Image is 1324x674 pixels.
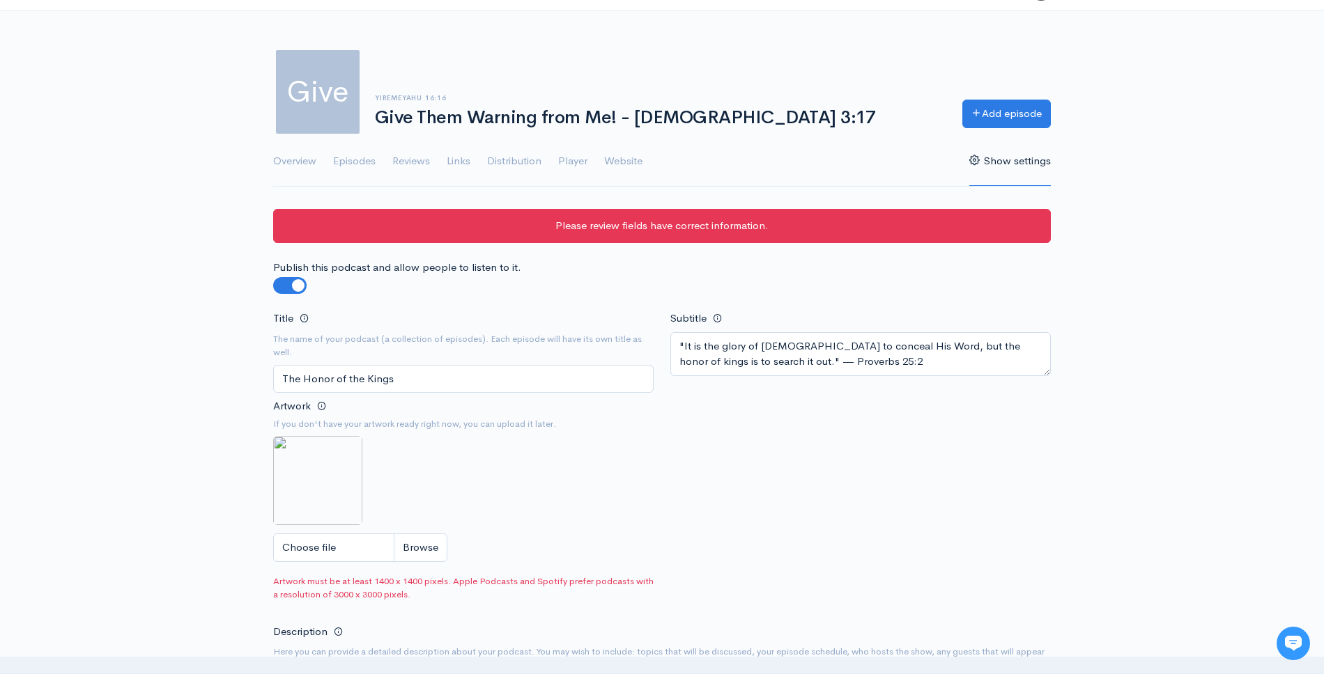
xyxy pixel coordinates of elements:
div: Please review fields have correct information. [273,209,1051,243]
h1: Give Them Warning from Me! - [DEMOGRAPHIC_DATA] 3:17 [375,108,946,128]
h1: ZenCast [42,17,261,38]
a: Episodes [333,136,376,187]
a: Add episode [962,100,1051,128]
textarea: "It is the glory of [DEMOGRAPHIC_DATA] to conceal His Word, but the honor of kings is to search i... [670,332,1051,376]
small: The name of your podcast (a collection of episodes). Each episode will have its own title as well. [273,332,654,359]
h6: YiremeYAHu 16:16 [375,94,946,102]
label: Publish this podcast and allow people to listen to it. [273,260,521,276]
a: Distribution [487,136,541,187]
label: Title [273,311,293,327]
a: Reviews [392,136,430,187]
a: Player [558,136,587,187]
h2: Just let us know if you need anything and we'll be happy to help! 🙂 [42,45,261,72]
h4: Typically replies in a few hours . [56,86,181,100]
g: /> [217,476,236,487]
input: Turtle Tales [273,365,654,393]
a: Overview [273,136,316,187]
iframe: gist-messenger-bubble-iframe [1277,627,1310,660]
label: Description [273,624,328,640]
span: Artwork must be at least 1400 x 1400 pixels. Apple Podcasts and Spotify prefer podcasts with a re... [273,574,654,602]
label: Subtitle [670,311,707,327]
a: Links [447,136,470,187]
tspan: GIF [222,478,233,485]
a: Website [604,136,642,187]
a: Show settings [969,136,1051,187]
label: Artwork [273,398,311,414]
small: If you don't have your artwork ready right now, you can upload it later. [273,417,654,431]
span: Give [273,47,362,136]
small: Here you can provide a detailed description about your podcast. You may wish to include: topics t... [273,645,1051,672]
button: />GIF [212,463,242,502]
